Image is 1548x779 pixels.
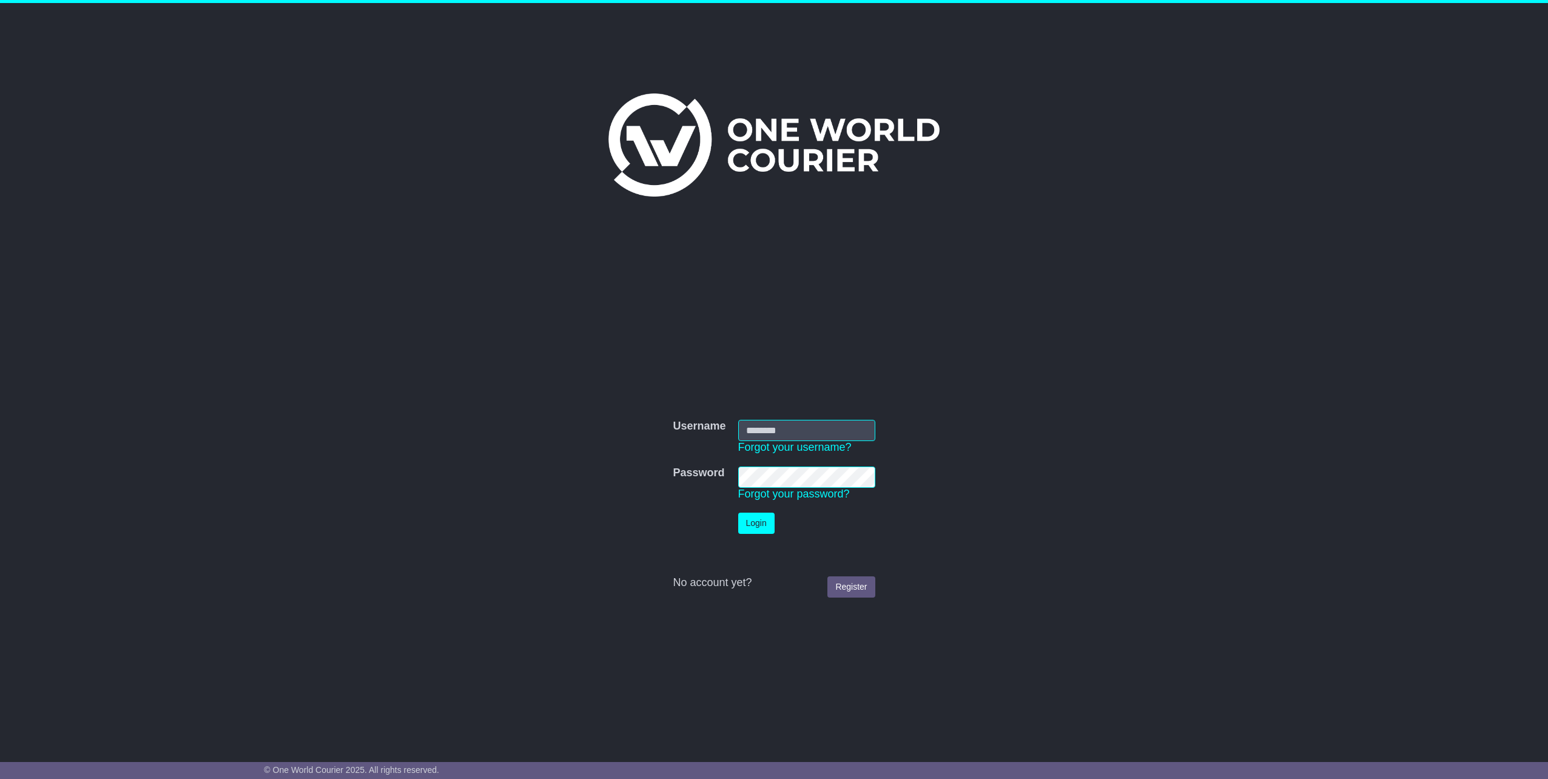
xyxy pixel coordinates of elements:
[673,576,875,590] div: No account yet?
[738,441,852,453] a: Forgot your username?
[264,765,439,775] span: © One World Courier 2025. All rights reserved.
[673,420,725,433] label: Username
[608,93,940,197] img: One World
[738,513,775,534] button: Login
[827,576,875,598] a: Register
[673,467,724,480] label: Password
[738,488,850,500] a: Forgot your password?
